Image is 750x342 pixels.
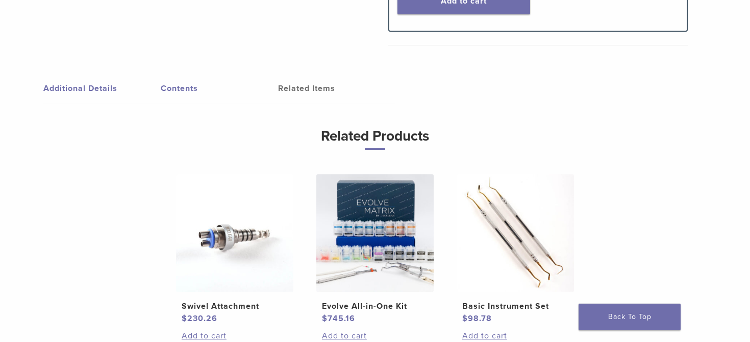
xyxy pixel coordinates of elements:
h2: Evolve All-in-One Kit [322,300,428,312]
img: Evolve All-in-One Kit [316,174,434,292]
a: Add to cart: “Evolve All-in-One Kit” [322,330,428,342]
h3: Related Products [102,124,648,150]
a: Back To Top [579,304,681,330]
bdi: 745.16 [322,313,355,324]
span: $ [182,313,187,324]
img: Swivel Attachment [176,174,293,292]
span: $ [462,313,468,324]
a: Swivel AttachmentSwivel Attachment $230.26 [172,174,297,325]
bdi: 230.26 [182,313,217,324]
a: Additional Details [43,74,161,103]
a: Basic Instrument SetBasic Instrument Set $98.78 [453,174,578,325]
bdi: 98.78 [462,313,492,324]
a: Evolve All-in-One KitEvolve All-in-One Kit $745.16 [313,174,438,325]
a: Add to cart: “Swivel Attachment” [182,330,288,342]
h2: Basic Instrument Set [462,300,568,312]
a: Add to cart: “Basic Instrument Set” [462,330,568,342]
img: Basic Instrument Set [457,174,574,292]
span: $ [322,313,328,324]
a: Related Items [278,74,395,103]
h2: Swivel Attachment [182,300,288,312]
a: Contents [161,74,278,103]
